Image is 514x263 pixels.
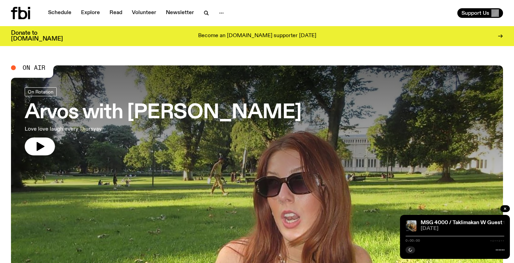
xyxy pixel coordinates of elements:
[105,8,126,18] a: Read
[162,8,198,18] a: Newsletter
[461,10,489,16] span: Support Us
[23,65,45,71] span: On Air
[77,8,104,18] a: Explore
[25,87,301,155] a: Arvos with [PERSON_NAME]Love love laugh every Thursyay
[44,8,76,18] a: Schedule
[406,239,420,242] span: 0:00:00
[490,239,504,242] span: -:--:--
[128,8,160,18] a: Volunteer
[11,30,63,42] h3: Donate to [DOMAIN_NAME]
[28,89,54,94] span: On Rotation
[25,125,201,133] p: Love love laugh every Thursyay
[421,226,504,231] span: [DATE]
[198,33,316,39] p: Become an [DOMAIN_NAME] supporter [DATE]
[25,103,301,122] h3: Arvos with [PERSON_NAME]
[457,8,503,18] button: Support Us
[25,87,57,96] a: On Rotation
